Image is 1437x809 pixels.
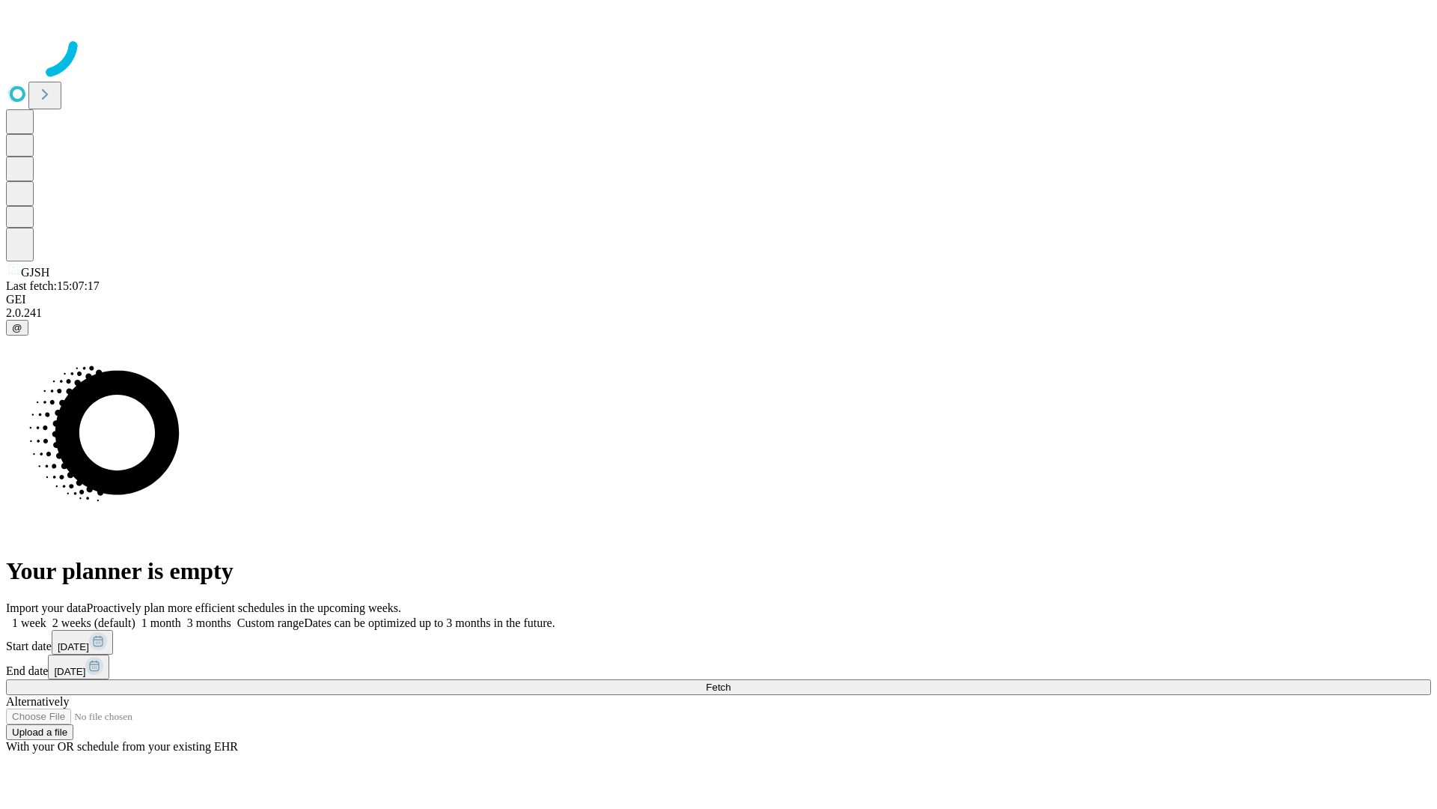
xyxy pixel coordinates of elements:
[706,682,730,693] span: Fetch
[6,740,238,753] span: With your OR schedule from your existing EHR
[6,630,1431,655] div: Start date
[6,293,1431,306] div: GEI
[6,602,87,614] span: Import your data
[6,320,28,336] button: @
[12,322,22,333] span: @
[6,655,1431,679] div: End date
[6,557,1431,585] h1: Your planner is empty
[21,266,49,279] span: GJSH
[12,616,46,629] span: 1 week
[237,616,304,629] span: Custom range
[6,724,73,740] button: Upload a file
[6,306,1431,320] div: 2.0.241
[6,695,69,708] span: Alternatively
[187,616,231,629] span: 3 months
[304,616,555,629] span: Dates can be optimized up to 3 months in the future.
[6,279,100,292] span: Last fetch: 15:07:17
[87,602,401,614] span: Proactively plan more efficient schedules in the upcoming weeks.
[52,630,113,655] button: [DATE]
[141,616,181,629] span: 1 month
[54,666,85,677] span: [DATE]
[48,655,109,679] button: [DATE]
[58,641,89,652] span: [DATE]
[52,616,135,629] span: 2 weeks (default)
[6,679,1431,695] button: Fetch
